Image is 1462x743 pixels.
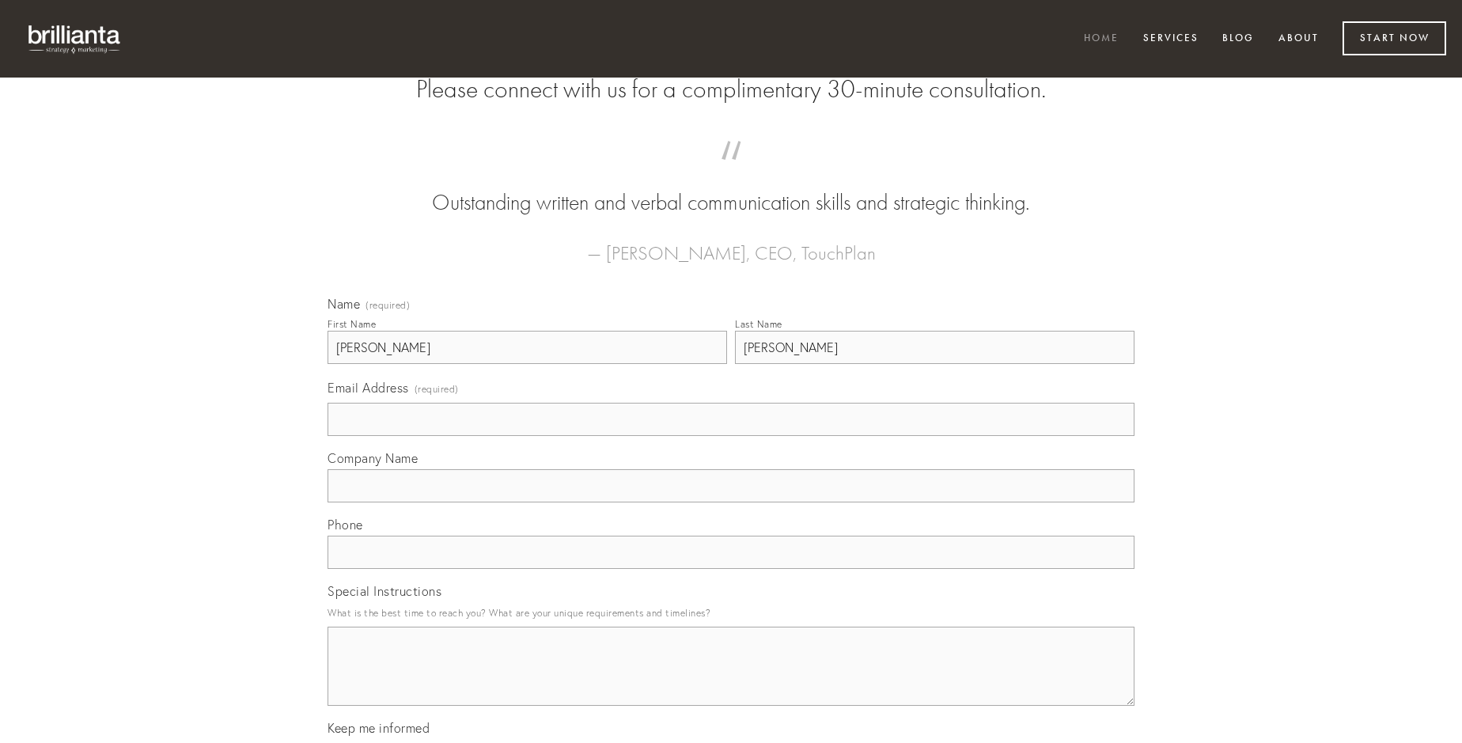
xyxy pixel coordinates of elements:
[365,301,410,310] span: (required)
[328,583,441,599] span: Special Instructions
[353,157,1109,218] blockquote: Outstanding written and verbal communication skills and strategic thinking.
[1268,26,1329,52] a: About
[328,318,376,330] div: First Name
[328,74,1134,104] h2: Please connect with us for a complimentary 30-minute consultation.
[328,380,409,396] span: Email Address
[415,378,459,400] span: (required)
[328,517,363,533] span: Phone
[328,450,418,466] span: Company Name
[353,218,1109,269] figcaption: — [PERSON_NAME], CEO, TouchPlan
[328,296,360,312] span: Name
[328,602,1134,624] p: What is the best time to reach you? What are your unique requirements and timelines?
[353,157,1109,188] span: “
[1133,26,1209,52] a: Services
[1212,26,1264,52] a: Blog
[16,16,134,62] img: brillianta - research, strategy, marketing
[735,318,782,330] div: Last Name
[328,720,430,736] span: Keep me informed
[1074,26,1129,52] a: Home
[1343,21,1446,55] a: Start Now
